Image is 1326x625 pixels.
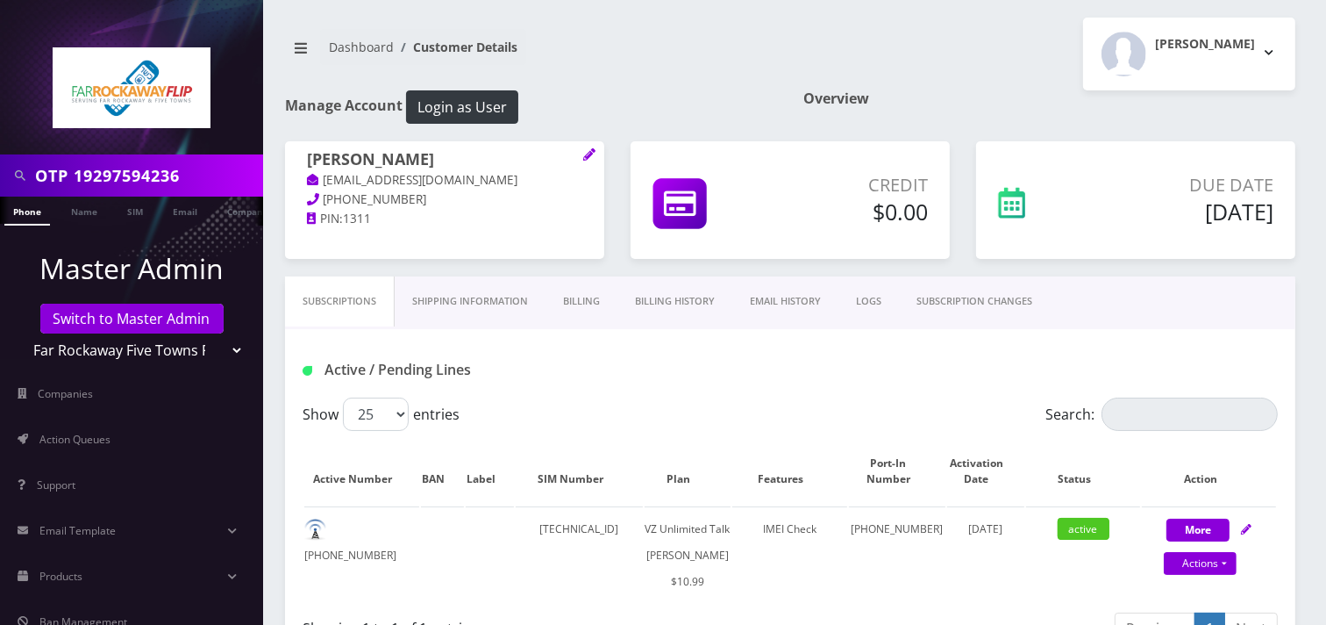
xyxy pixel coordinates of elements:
[40,304,224,334] a: Switch to Master Admin
[343,211,371,226] span: 1311
[164,197,206,224] a: Email
[516,438,642,505] th: SIM Number: activate to sort column ascending
[37,478,75,492] span: Support
[39,386,94,401] span: Companies
[406,90,518,124] button: Login as User
[39,432,110,447] span: Action Queues
[403,96,518,115] a: Login as User
[1026,438,1141,505] th: Status: activate to sort column ascending
[1155,37,1255,52] h2: [PERSON_NAME]
[732,516,847,542] div: IMEI Check
[343,398,409,431] select: Showentries
[394,38,517,56] li: Customer Details
[329,39,394,55] a: Dashboard
[838,277,899,327] a: LOGS
[39,569,82,584] span: Products
[304,506,419,604] td: [PHONE_NUMBER]
[899,277,1050,327] a: SUBSCRIPTION CHANGES
[1142,438,1276,505] th: Action: activate to sort column ascending
[1099,198,1273,225] h5: [DATE]
[307,172,518,190] a: [EMAIL_ADDRESS][DOMAIN_NAME]
[39,523,116,538] span: Email Template
[53,47,210,128] img: Far Rockaway Five Towns Flip
[645,438,731,505] th: Plan: activate to sort column ascending
[1101,398,1278,431] input: Search:
[303,366,312,376] img: Active / Pending Lines
[307,211,343,228] a: PIN:
[285,29,777,79] nav: breadcrumb
[516,506,642,604] td: [TECHNICAL_ID]
[1164,552,1237,575] a: Actions
[1099,172,1273,198] p: Due Date
[62,197,106,224] a: Name
[4,197,50,226] a: Phone
[1058,518,1109,540] span: active
[1166,519,1230,542] button: More
[218,197,277,224] a: Company
[303,362,610,378] h1: Active / Pending Lines
[466,438,514,505] th: Label: activate to sort column ascending
[778,172,928,198] p: Credit
[285,90,777,124] h1: Manage Account
[732,277,838,327] a: EMAIL HISTORY
[421,438,464,505] th: BAN: activate to sort column ascending
[849,506,945,604] td: [PHONE_NUMBER]
[1045,398,1278,431] label: Search:
[617,277,732,327] a: Billing History
[35,159,259,192] input: Search in Company
[732,438,847,505] th: Features: activate to sort column ascending
[778,198,928,225] h5: $0.00
[118,197,152,224] a: SIM
[968,521,1002,536] span: [DATE]
[395,277,545,327] a: Shipping Information
[303,398,460,431] label: Show entries
[1083,18,1295,90] button: [PERSON_NAME]
[285,277,395,327] a: Subscriptions
[803,90,1295,107] h1: Overview
[304,519,326,541] img: default.png
[324,191,427,207] span: [PHONE_NUMBER]
[645,506,731,604] td: VZ Unlimited Talk [PERSON_NAME] $10.99
[307,150,582,171] h1: [PERSON_NAME]
[849,438,945,505] th: Port-In Number: activate to sort column ascending
[947,438,1024,505] th: Activation Date: activate to sort column ascending
[545,277,617,327] a: Billing
[304,438,419,505] th: Active Number: activate to sort column ascending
